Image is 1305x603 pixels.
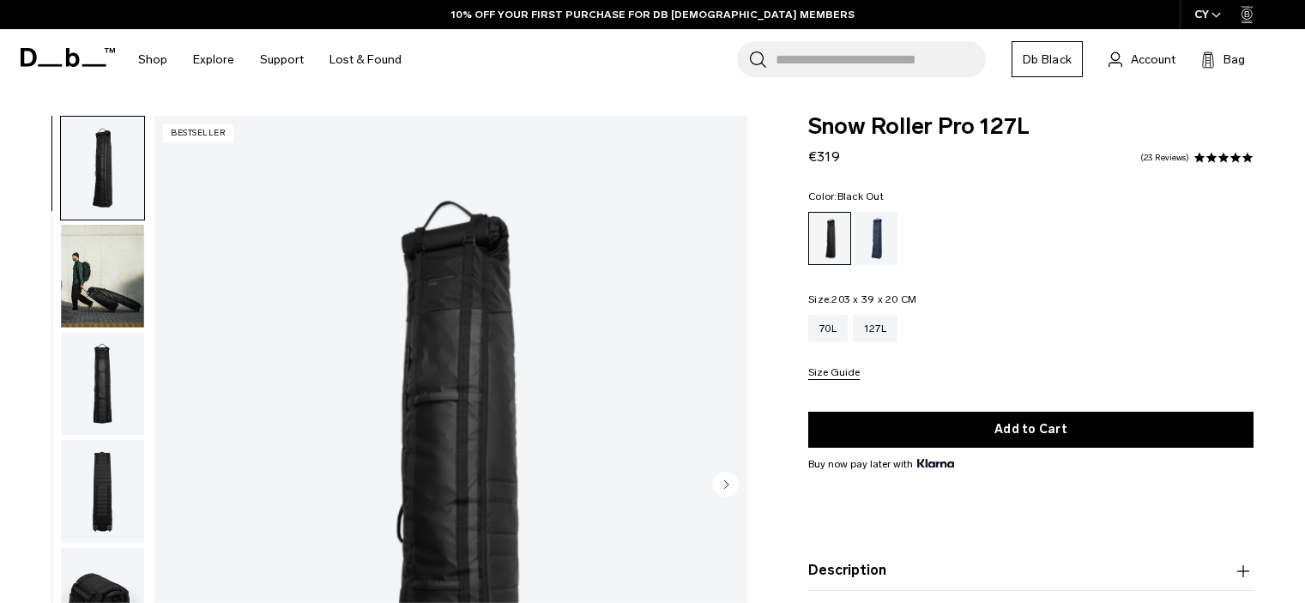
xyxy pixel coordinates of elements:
[808,367,860,380] button: Size Guide
[61,225,144,328] img: Snow_roller_pro_black_out_new_db10.png
[855,212,897,265] a: Blue Hour
[125,29,414,90] nav: Main Navigation
[831,293,916,305] span: 203 x 39 x 20 CM
[1109,49,1175,69] a: Account
[808,116,1254,138] span: Snow Roller Pro 127L
[1131,51,1175,69] span: Account
[60,439,145,544] button: Snow_roller_pro_black_out_new_db8.png
[451,7,855,22] a: 10% OFF YOUR FIRST PURCHASE FOR DB [DEMOGRAPHIC_DATA] MEMBERS
[808,148,840,165] span: €319
[853,315,897,342] a: 127L
[837,190,884,202] span: Black Out
[260,29,304,90] a: Support
[138,29,167,90] a: Shop
[808,294,916,305] legend: Size:
[61,333,144,436] img: Snow_roller_pro_black_out_new_db9.png
[808,412,1254,448] button: Add to Cart
[808,456,954,472] span: Buy now pay later with
[163,124,233,142] p: Bestseller
[193,29,234,90] a: Explore
[61,117,144,220] img: Snow_roller_pro_black_out_new_db1.png
[60,332,145,437] button: Snow_roller_pro_black_out_new_db9.png
[808,315,848,342] a: 70L
[1012,41,1083,77] a: Db Black
[713,471,739,500] button: Next slide
[60,224,145,329] button: Snow_roller_pro_black_out_new_db10.png
[808,191,884,202] legend: Color:
[917,459,954,467] img: {"height" => 20, "alt" => "Klarna"}
[61,440,144,543] img: Snow_roller_pro_black_out_new_db8.png
[329,29,402,90] a: Lost & Found
[808,561,1254,582] button: Description
[1201,49,1245,69] button: Bag
[60,116,145,220] button: Snow_roller_pro_black_out_new_db1.png
[1140,154,1189,162] a: 23 reviews
[808,212,851,265] a: Black Out
[1223,51,1245,69] span: Bag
